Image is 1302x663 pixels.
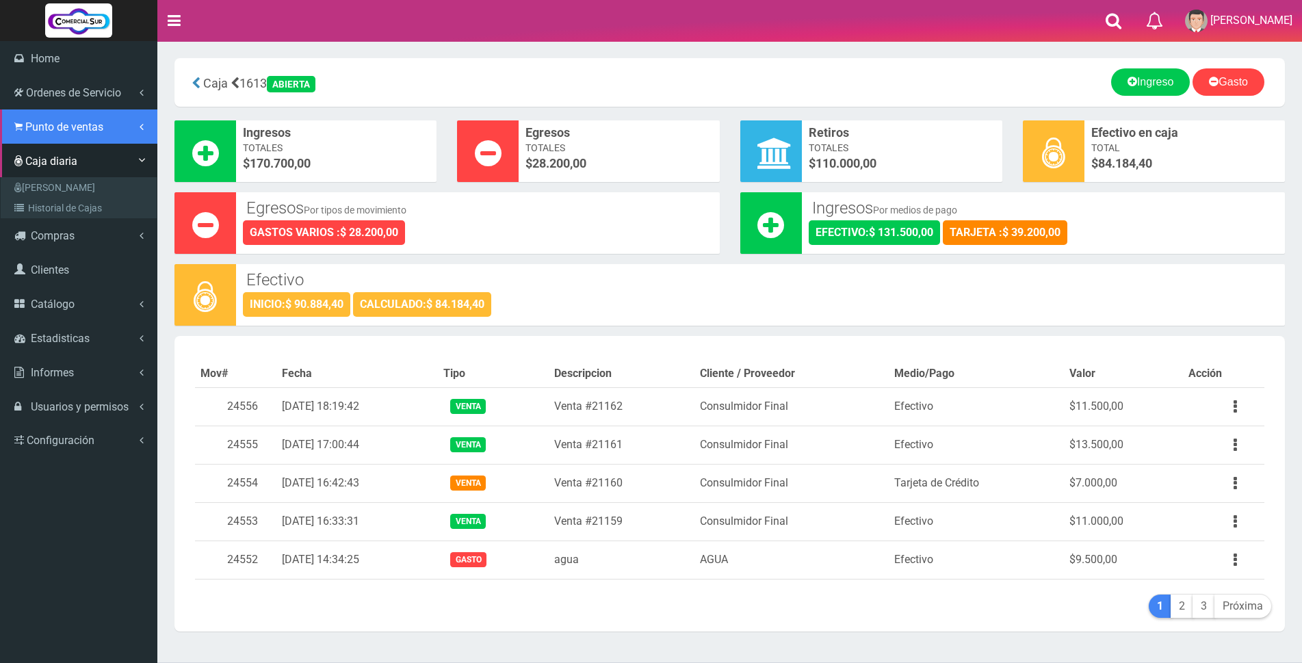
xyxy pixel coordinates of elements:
[889,541,1064,579] td: Efectivo
[450,399,485,413] span: Venta
[31,298,75,311] span: Catálogo
[694,464,889,502] td: Consulmidor Final
[1064,541,1183,579] td: $9.500,00
[549,541,694,579] td: agua
[525,141,712,155] span: Totales
[243,141,430,155] span: Totales
[1064,464,1183,502] td: $7.000,00
[873,205,957,216] small: Por medios de pago
[1098,156,1152,170] span: 84.184,40
[1064,387,1183,426] td: $11.500,00
[694,502,889,541] td: Consulmidor Final
[31,332,90,345] span: Estadisticas
[943,220,1067,245] div: TARJETA :
[276,387,438,426] td: [DATE] 18:19:42
[816,156,876,170] font: 110.000,00
[276,502,438,541] td: [DATE] 16:33:31
[4,177,157,198] a: [PERSON_NAME]
[694,361,889,387] th: Cliente / Proveedor
[450,514,485,528] span: Venta
[26,86,121,99] span: Ordenes de Servicio
[25,155,77,168] span: Caja diaria
[1210,14,1292,27] span: [PERSON_NAME]
[889,464,1064,502] td: Tarjeta de Crédito
[812,199,1275,217] h3: Ingresos
[1091,124,1278,142] span: Efectivo en caja
[694,387,889,426] td: Consulmidor Final
[1064,426,1183,464] td: $13.500,00
[694,426,889,464] td: Consulmidor Final
[549,387,694,426] td: Venta #21162
[1157,599,1163,612] b: 1
[276,361,438,387] th: Fecha
[4,198,157,218] a: Historial de Cajas
[809,155,995,172] span: $
[250,156,311,170] font: 170.700,00
[549,426,694,464] td: Venta #21161
[525,124,712,142] span: Egresos
[1064,502,1183,541] td: $11.000,00
[31,400,129,413] span: Usuarios y permisos
[195,464,276,502] td: 24554
[809,124,995,142] span: Retiros
[426,298,484,311] strong: $ 84.184,40
[276,426,438,464] td: [DATE] 17:00:44
[243,292,350,317] div: INICIO:
[276,464,438,502] td: [DATE] 16:42:43
[1091,155,1278,172] span: $
[267,76,315,92] div: ABIERTA
[1171,595,1193,619] a: 2
[195,387,276,426] td: 24556
[549,361,694,387] th: Descripcion
[1183,361,1264,387] th: Acción
[243,220,405,245] div: GASTOS VARIOS :
[1064,361,1183,387] th: Valor
[869,226,933,239] strong: $ 131.500,00
[1214,595,1271,619] a: Próxima
[31,263,69,276] span: Clientes
[450,552,486,567] span: Gasto
[1002,226,1060,239] strong: $ 39.200,00
[304,205,406,216] small: Por tipos de movimiento
[889,387,1064,426] td: Efectivo
[438,361,549,387] th: Tipo
[31,52,60,65] span: Home
[532,156,586,170] font: 28.200,00
[1091,141,1278,155] span: Total
[27,434,94,447] span: Configuración
[45,3,112,38] img: Logo grande
[246,271,1275,289] h3: Efectivo
[1111,68,1190,96] a: Ingreso
[889,502,1064,541] td: Efectivo
[203,76,228,90] span: Caja
[31,366,74,379] span: Informes
[1193,68,1264,96] a: Gasto
[809,220,940,245] div: EFECTIVO:
[243,124,430,142] span: Ingresos
[1185,10,1208,32] img: User Image
[195,361,276,387] th: Mov#
[450,476,485,490] span: Venta
[31,229,75,242] span: Compras
[549,464,694,502] td: Venta #21160
[243,155,430,172] span: $
[809,141,995,155] span: Totales
[195,541,276,579] td: 24552
[195,502,276,541] td: 24553
[276,541,438,579] td: [DATE] 14:34:25
[1193,595,1215,619] a: 3
[694,541,889,579] td: AGUA
[525,155,712,172] span: $
[25,120,103,133] span: Punto de ventas
[889,361,1064,387] th: Medio/Pago
[889,426,1064,464] td: Efectivo
[185,68,548,96] div: 1613
[195,426,276,464] td: 24555
[285,298,343,311] strong: $ 90.884,40
[450,437,485,452] span: Venta
[340,226,398,239] strong: $ 28.200,00
[353,292,491,317] div: CALCULADO:
[246,199,709,217] h3: Egresos
[549,502,694,541] td: Venta #21159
